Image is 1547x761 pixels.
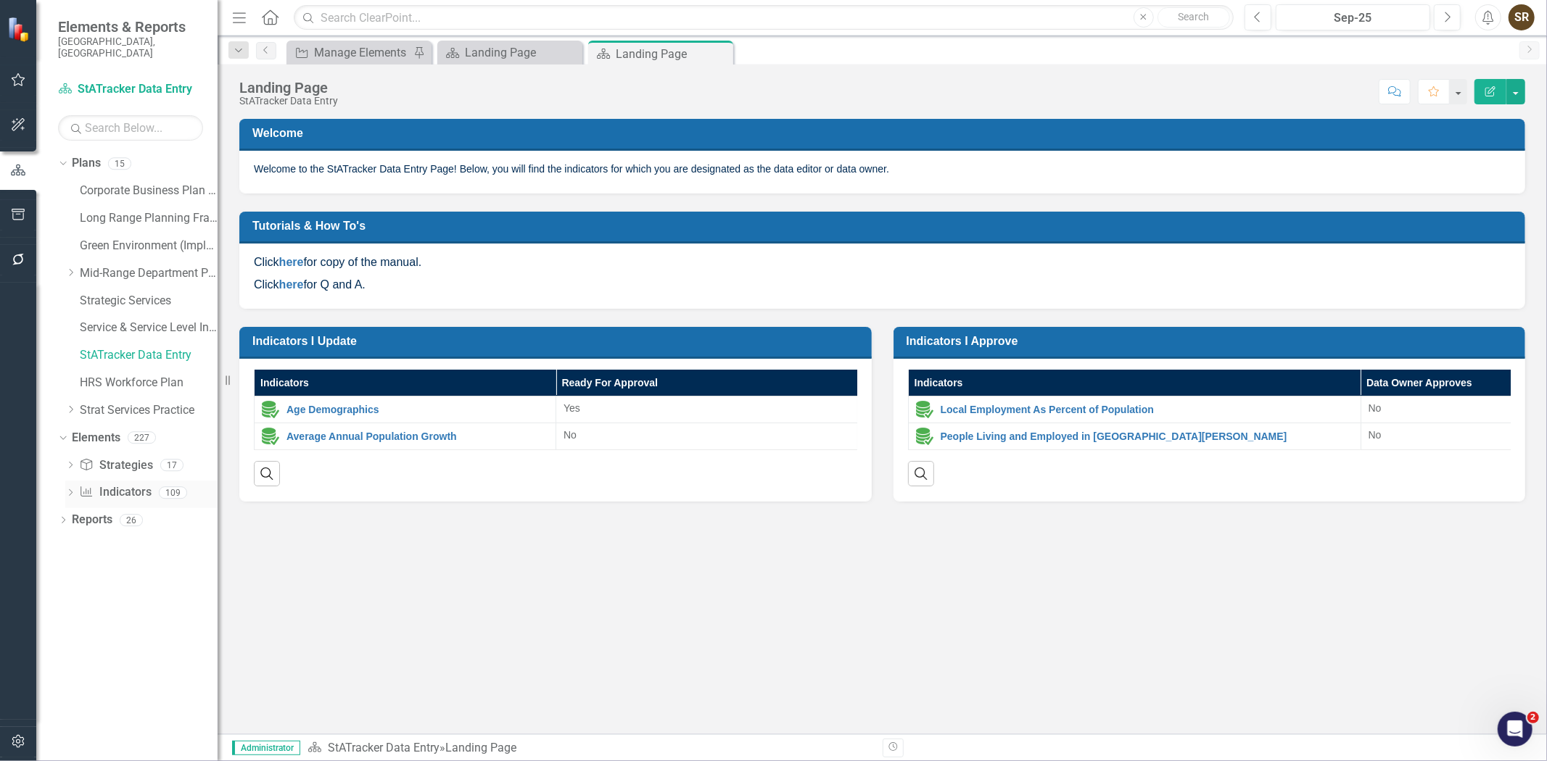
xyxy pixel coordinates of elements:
[58,115,203,141] input: Search Below...
[1527,712,1539,723] span: 2
[1369,402,1382,414] span: No
[1158,7,1230,28] button: Search
[80,210,218,227] a: Long Range Planning Framework
[941,404,1353,415] a: Local Employment As Percent of Population
[916,401,933,418] img: Data Entered
[328,741,440,754] a: StATracker Data Entry
[616,45,730,63] div: Landing Page
[79,484,151,501] a: Indicators
[255,423,556,450] td: Double-Click to Edit Right Click for Context Menu
[80,402,218,419] a: Strat Services Practice
[465,43,579,62] div: Landing Page
[72,155,101,172] a: Plans
[120,514,143,526] div: 26
[58,81,203,98] a: StATracker Data Entry
[58,36,203,59] small: [GEOGRAPHIC_DATA], [GEOGRAPHIC_DATA]
[941,431,1353,442] a: People Living and Employed in [GEOGRAPHIC_DATA][PERSON_NAME]
[314,43,410,62] div: Manage Elements
[80,265,218,282] a: Mid-Range Department Plans
[72,430,120,446] a: Elements
[159,486,187,499] div: 109
[128,431,156,444] div: 227
[254,162,1511,176] p: Welcome to the StATracker Data Entry Page! Below, you will find the indicators for which you are ...
[286,404,548,415] a: Age Demographics
[1178,11,1209,22] span: Search
[80,293,218,309] a: Strategic Services
[239,96,338,107] div: StATracker Data Entry
[80,320,218,336] a: Service & Service Level Inventory
[255,396,556,423] td: Double-Click to Edit Right Click for Context Menu
[279,256,304,268] a: here
[254,278,366,291] span: Click for Q and A.
[441,43,579,62] a: Landing Page
[564,402,580,414] span: Yes
[279,278,304,291] a: here
[72,512,112,528] a: Reports
[1369,429,1382,441] span: No
[80,375,218,391] a: HRS Workforce Plan
[7,16,33,41] img: ClearPoint Strategy
[916,428,933,445] img: Data Entered
[290,43,410,62] a: Manage Elements
[286,431,548,442] a: Average Annual Population Growth
[58,18,203,36] span: Elements & Reports
[252,334,864,348] h3: Indicators I Update
[252,219,1517,233] h3: Tutorials & How To's
[262,428,279,445] img: Data Entered
[1498,712,1532,747] iframe: Intercom live chat
[80,183,218,199] a: Corporate Business Plan ([DATE]-[DATE])
[1281,9,1425,27] div: Sep-25
[1509,4,1535,30] button: SR
[908,423,1361,450] td: Double-Click to Edit Right Click for Context Menu
[254,256,421,268] span: Click for copy of the manual.
[908,396,1361,423] td: Double-Click to Edit Right Click for Context Menu
[108,157,131,170] div: 15
[1276,4,1430,30] button: Sep-25
[79,457,152,474] a: Strategies
[445,741,516,754] div: Landing Page
[262,401,279,418] img: Data Entered
[308,740,872,757] div: »
[1361,396,1511,423] td: Double-Click to Edit
[232,741,300,755] span: Administrator
[1361,423,1511,450] td: Double-Click to Edit
[907,334,1518,348] h3: Indicators I Approve
[294,5,1234,30] input: Search ClearPoint...
[556,396,858,423] td: Double-Click to Edit
[564,429,577,441] span: No
[239,80,338,96] div: Landing Page
[160,459,183,471] div: 17
[252,126,1517,140] h3: Welcome
[80,347,218,364] a: StATracker Data Entry
[80,238,218,254] a: Green Environment (Implementation)
[556,423,858,450] td: Double-Click to Edit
